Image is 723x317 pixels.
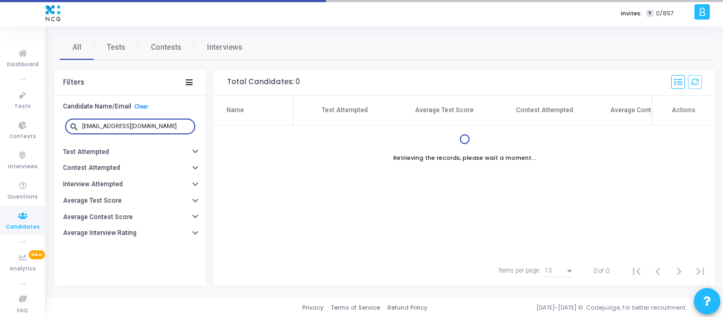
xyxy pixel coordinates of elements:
[9,132,36,141] span: Contests
[55,160,206,176] button: Contest Attempted
[668,260,690,282] button: Next page
[55,193,206,209] button: Average Test Score
[55,176,206,193] button: Interview Attempted
[63,180,123,188] h6: Interview Attempted
[29,250,45,259] span: New
[55,98,206,115] button: Candidate Name/EmailClear
[646,10,653,17] span: T
[331,303,380,312] a: Terms of Service
[656,9,674,18] span: 0/857
[227,105,244,115] div: Name
[134,103,148,110] a: Clear
[387,303,427,312] a: Refund Policy
[6,223,40,232] span: Candidates
[207,42,242,53] span: Interviews
[55,225,206,241] button: Average Interview Rating
[55,209,206,225] button: Average Contest Score
[63,164,120,172] h6: Contest Attempted
[7,193,38,202] span: Questions
[63,78,84,87] div: Filters
[55,143,206,160] button: Test Attempted
[545,267,574,275] mat-select: Items per page:
[63,229,137,237] h6: Average Interview Rating
[593,266,609,276] div: 0 of 0
[427,303,710,312] div: [DATE]-[DATE] © Codejudge, for better recruitment.
[107,42,125,53] span: Tests
[293,96,394,125] th: Test Attempted
[151,42,182,53] span: Contests
[63,197,122,205] h6: Average Test Score
[621,9,642,18] label: Invites:
[14,102,31,111] span: Tests
[652,96,715,125] th: Actions
[647,260,668,282] button: Previous page
[394,96,494,125] th: Average Test Score
[69,122,82,131] mat-icon: search
[8,162,38,171] span: Interviews
[499,266,540,275] div: Items per page:
[73,42,82,53] span: All
[43,3,63,24] img: logo
[302,303,323,312] a: Privacy
[17,306,28,315] span: FAQ
[227,78,300,86] div: Total Candidates: 0
[82,123,191,130] input: Search...
[494,96,595,125] th: Contest Attempted
[63,148,109,156] h6: Test Attempted
[63,213,133,221] h6: Average Contest Score
[393,153,536,162] label: Retrieving the records, please wait a moment...
[7,60,39,69] span: Dashboard
[10,265,36,274] span: Analytics
[595,96,695,125] th: Average Contest Score
[545,267,552,274] span: 15
[626,260,647,282] button: First page
[63,103,131,111] h6: Candidate Name/Email
[690,260,711,282] button: Last page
